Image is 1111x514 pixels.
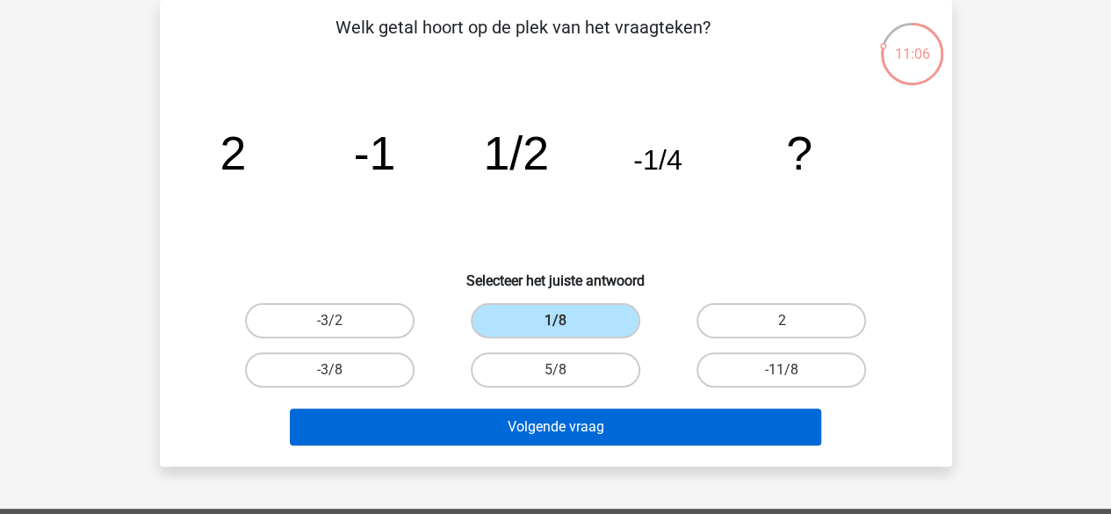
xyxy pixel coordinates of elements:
[188,258,924,289] h6: Selecteer het juiste antwoord
[245,303,415,338] label: -3/2
[471,352,640,387] label: 5/8
[633,144,682,176] tspan: -1/4
[786,127,812,179] tspan: ?
[696,352,866,387] label: -11/8
[188,14,858,67] p: Welk getal hoort op de plek van het vraagteken?
[353,127,395,179] tspan: -1
[290,409,821,445] button: Volgende vraag
[220,127,246,179] tspan: 2
[483,127,549,179] tspan: 1/2
[471,303,640,338] label: 1/8
[245,352,415,387] label: -3/8
[879,21,945,65] div: 11:06
[696,303,866,338] label: 2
